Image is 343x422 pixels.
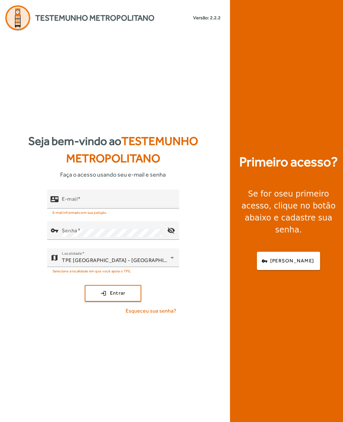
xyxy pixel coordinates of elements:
[53,267,132,274] mat-hint: Selecione a localidade em que você apoia o TPE.
[62,251,82,255] mat-label: Localidade
[239,152,338,172] strong: Primeiro acesso?
[85,285,141,302] button: Entrar
[51,254,58,262] mat-icon: map
[66,134,198,165] span: Testemunho Metropolitano
[51,226,58,234] mat-icon: vpn_key
[270,257,314,265] span: [PERSON_NAME]
[126,307,176,315] span: Esqueceu sua senha?
[35,12,155,24] span: Testemunho Metropolitano
[62,196,77,202] mat-label: E-mail
[163,222,179,238] mat-icon: visibility_off
[238,188,339,236] div: Se for o , clique no botão abaixo e cadastre sua senha.
[51,195,58,203] mat-icon: contact_mail
[110,289,126,297] span: Entrar
[241,189,329,211] strong: seu primeiro acesso
[62,227,77,233] mat-label: Senha
[62,257,185,263] span: TPE [GEOGRAPHIC_DATA] - [GEOGRAPHIC_DATA]
[193,14,221,21] small: Versão: 2.2.2
[53,209,107,216] mat-hint: E-mail informado em sua petição.
[60,170,166,179] span: Faça o acesso usando seu e-mail e senha
[257,252,320,270] button: [PERSON_NAME]
[5,5,30,30] img: Logo Agenda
